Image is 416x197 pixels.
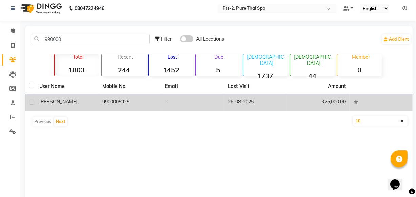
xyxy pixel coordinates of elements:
p: Member [340,54,382,60]
p: [DEMOGRAPHIC_DATA] [246,54,288,66]
strong: 0 [337,66,382,74]
span: All Locations [196,35,224,43]
p: Due [197,54,240,60]
strong: 244 [102,66,146,74]
td: - [161,94,224,111]
p: [DEMOGRAPHIC_DATA] [293,54,335,66]
td: 26-08-2025 [224,94,287,111]
strong: 44 [290,72,335,80]
th: Email [161,79,224,94]
th: Mobile No. [98,79,161,94]
p: Recent [104,54,146,60]
input: Search by Name/Mobile/Email/Code [32,34,150,44]
span: [PERSON_NAME] [39,99,77,105]
strong: 1452 [149,66,193,74]
th: Amount [324,79,350,94]
strong: 1737 [243,72,288,80]
td: ₹25,000.00 [287,94,350,111]
button: Next [54,117,67,126]
iframe: chat widget [388,170,409,190]
p: Lost [151,54,193,60]
strong: 5 [196,66,240,74]
strong: 1803 [55,66,99,74]
th: Last Visit [224,79,287,94]
span: Filter [161,36,172,42]
p: Total [57,54,99,60]
a: Add Client [382,34,411,44]
td: 9900005925 [98,94,161,111]
th: User Name [35,79,98,94]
